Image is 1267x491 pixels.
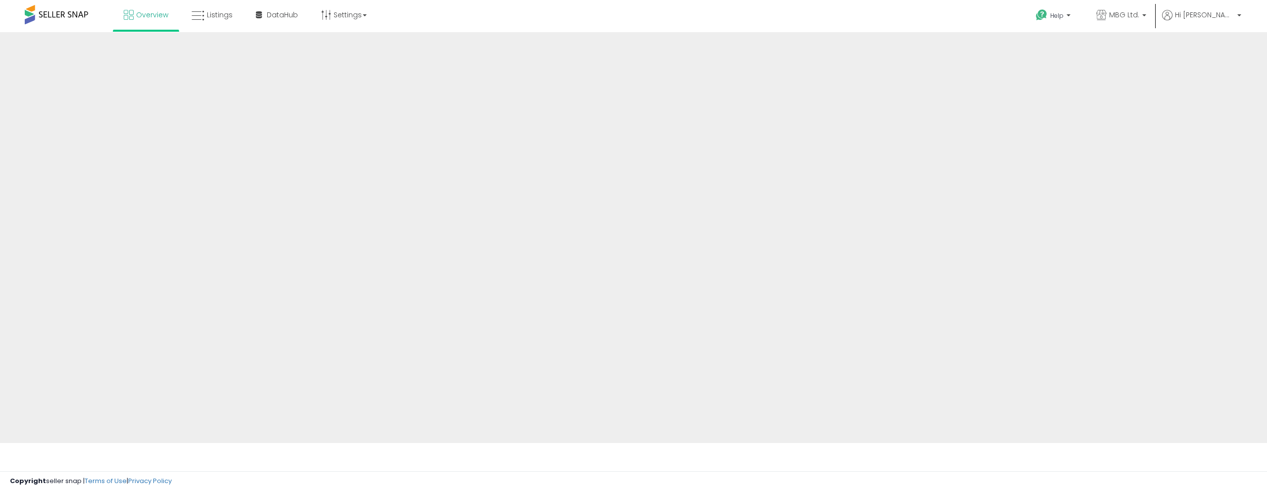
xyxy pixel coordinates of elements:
span: MBG Ltd. [1109,10,1139,20]
a: Hi [PERSON_NAME] [1162,10,1241,32]
span: Listings [207,10,233,20]
span: Help [1050,11,1064,20]
i: Get Help [1035,9,1048,21]
span: Overview [136,10,168,20]
span: Hi [PERSON_NAME] [1175,10,1234,20]
span: DataHub [267,10,298,20]
a: Help [1028,1,1080,32]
